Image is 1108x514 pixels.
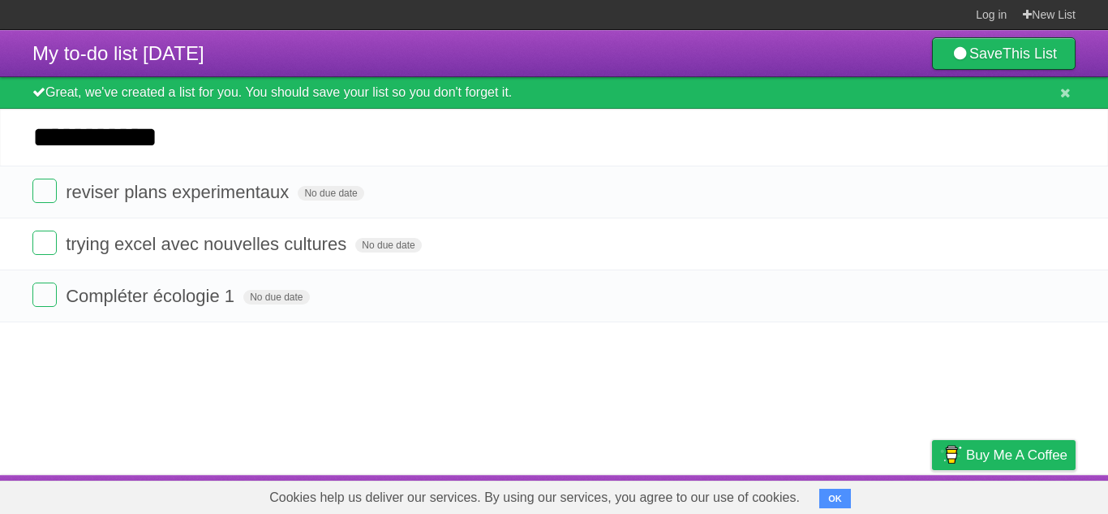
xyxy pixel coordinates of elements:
[32,283,57,307] label: Done
[243,290,309,305] span: No due date
[716,479,750,510] a: About
[66,182,293,202] span: reviser plans experimentaux
[819,489,851,508] button: OK
[856,479,891,510] a: Terms
[298,186,363,201] span: No due date
[940,441,962,469] img: Buy me a coffee
[1003,45,1057,62] b: This List
[32,42,204,64] span: My to-do list [DATE]
[973,479,1076,510] a: Suggest a feature
[66,286,238,306] span: Compléter écologie 1
[911,479,953,510] a: Privacy
[932,440,1076,470] a: Buy me a coffee
[253,482,816,514] span: Cookies help us deliver our services. By using our services, you agree to our use of cookies.
[66,234,350,254] span: trying excel avec nouvelles cultures
[770,479,835,510] a: Developers
[32,231,57,255] label: Done
[932,37,1076,70] a: SaveThis List
[32,179,57,203] label: Done
[355,238,421,253] span: No due date
[966,441,1067,469] span: Buy me a coffee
